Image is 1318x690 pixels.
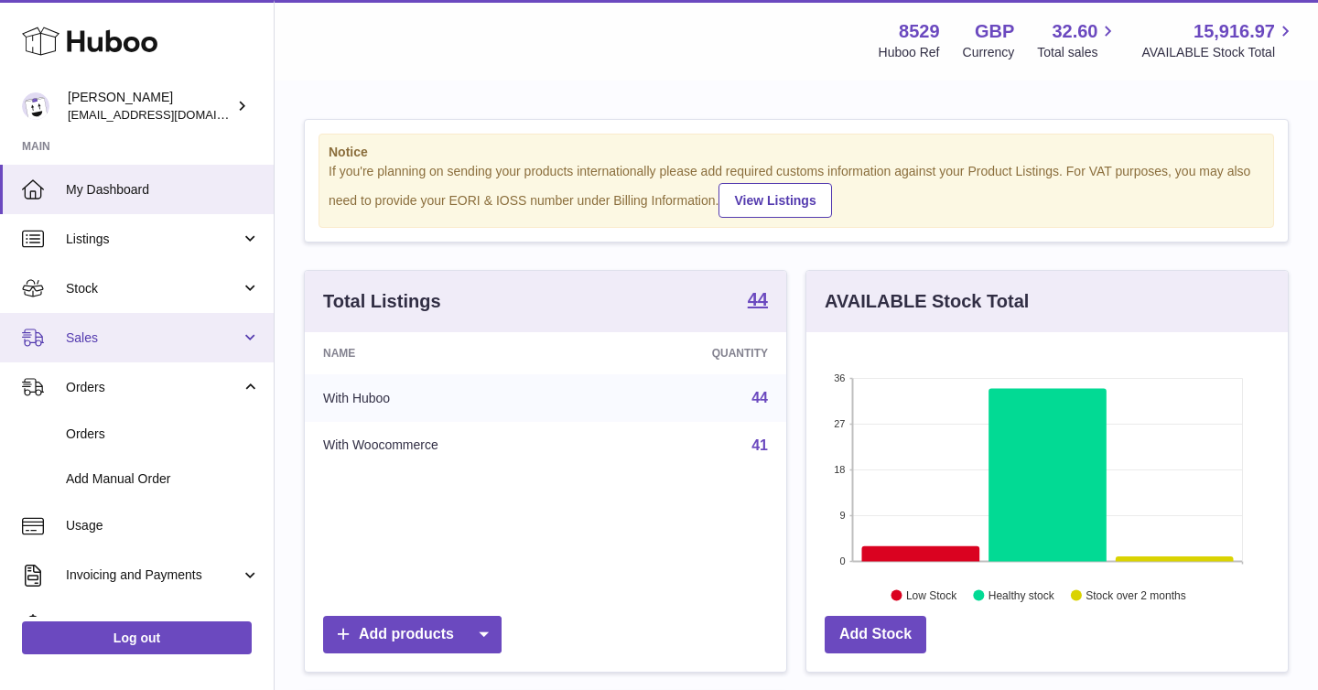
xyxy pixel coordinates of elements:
[748,290,768,308] strong: 44
[899,19,940,44] strong: 8529
[68,107,269,122] span: [EMAIL_ADDRESS][DOMAIN_NAME]
[1037,19,1118,61] a: 32.60 Total sales
[906,588,957,601] text: Low Stock
[839,555,845,566] text: 0
[305,374,603,422] td: With Huboo
[22,621,252,654] a: Log out
[329,144,1264,161] strong: Notice
[825,616,926,653] a: Add Stock
[22,92,49,120] img: admin@redgrass.ch
[1086,588,1185,601] text: Stock over 2 months
[1037,44,1118,61] span: Total sales
[988,588,1055,601] text: Healthy stock
[1052,19,1097,44] span: 32.60
[834,464,845,475] text: 18
[963,44,1015,61] div: Currency
[66,379,241,396] span: Orders
[66,181,260,199] span: My Dashboard
[305,422,603,469] td: With Woocommerce
[66,616,260,633] span: Cases
[975,19,1014,44] strong: GBP
[329,163,1264,218] div: If you're planning on sending your products internationally please add required customs informati...
[66,566,241,584] span: Invoicing and Payments
[1141,44,1296,61] span: AVAILABLE Stock Total
[839,510,845,521] text: 9
[751,437,768,453] a: 41
[603,332,786,374] th: Quantity
[66,426,260,443] span: Orders
[66,280,241,297] span: Stock
[879,44,940,61] div: Huboo Ref
[68,89,232,124] div: [PERSON_NAME]
[66,231,241,248] span: Listings
[1194,19,1275,44] span: 15,916.97
[748,290,768,312] a: 44
[1141,19,1296,61] a: 15,916.97 AVAILABLE Stock Total
[718,183,831,218] a: View Listings
[323,289,441,314] h3: Total Listings
[66,517,260,534] span: Usage
[66,470,260,488] span: Add Manual Order
[825,289,1029,314] h3: AVAILABLE Stock Total
[751,390,768,405] a: 44
[305,332,603,374] th: Name
[834,418,845,429] text: 27
[834,372,845,383] text: 36
[323,616,502,653] a: Add products
[66,329,241,347] span: Sales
